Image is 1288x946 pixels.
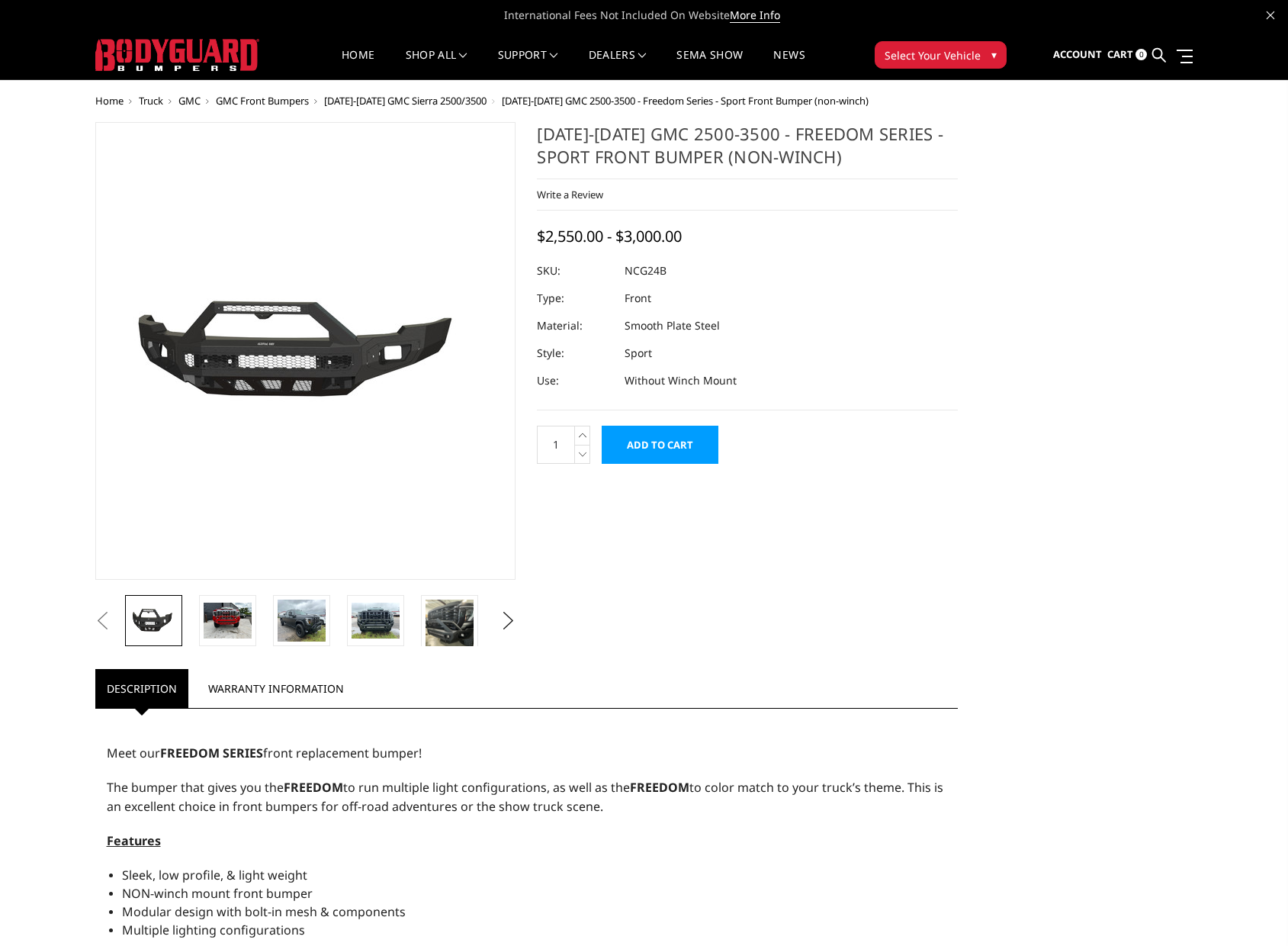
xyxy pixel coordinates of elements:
a: 2024-2025 GMC 2500-3500 - Freedom Series - Sport Front Bumper (non-winch) [95,122,516,580]
span: Select Your Vehicle [885,47,981,63]
a: GMC [178,94,201,108]
a: SEMA Show [676,50,743,79]
a: [DATE]-[DATE] GMC Sierra 2500/3500 [324,94,487,108]
a: Home [342,50,374,79]
a: Dealers [589,50,647,79]
a: Home [95,94,124,108]
img: 2024-2025 GMC 2500-3500 - Freedom Series - Sport Front Bumper (non-winch) [352,603,400,639]
button: Next [496,610,519,632]
dt: SKU: [537,257,613,285]
span: ▾ [991,47,997,63]
dd: Without Winch Mount [625,367,737,394]
span: [DATE]-[DATE] GMC 2500-3500 - Freedom Series - Sport Front Bumper (non-winch) [502,94,869,108]
a: Truck [139,94,163,108]
span: Sleek, low profile, & light weight [122,867,307,883]
img: 2024-2025 GMC 2500-3500 - Freedom Series - Sport Front Bumper (non-winch) [278,600,326,642]
span: Modular design with bolt-in mesh & components [122,903,406,920]
dd: Sport [625,339,652,367]
span: Multiple lighting configurations [122,922,305,938]
a: Write a Review [537,188,603,201]
dt: Type: [537,285,613,312]
span: Cart [1107,47,1133,61]
span: $2,550.00 - $3,000.00 [537,226,682,246]
a: GMC Front Bumpers [216,94,309,108]
dt: Material: [537,312,613,339]
strong: FREEDOM [284,779,343,796]
a: News [773,50,805,79]
a: More Info [730,8,780,23]
dd: Smooth Plate Steel [625,312,720,339]
a: shop all [406,50,467,79]
dt: Style: [537,339,613,367]
span: The bumper that gives you the to run multiple light configurations, as well as the to color match... [107,779,943,815]
a: Support [498,50,558,79]
a: Account [1053,34,1102,76]
dt: Use: [537,367,613,394]
input: Add to Cart [602,426,718,464]
img: BODYGUARD BUMPERS [95,39,259,71]
a: Warranty Information [197,669,355,708]
span: Account [1053,47,1102,61]
h1: [DATE]-[DATE] GMC 2500-3500 - Freedom Series - Sport Front Bumper (non-winch) [537,122,958,179]
dd: Front [625,285,651,312]
img: 2024-2025 GMC 2500-3500 - Freedom Series - Sport Front Bumper (non-winch) [130,600,178,642]
button: Select Your Vehicle [875,41,1007,69]
dd: NCG24B [625,257,666,285]
span: Meet our front replacement bumper! [107,745,422,761]
img: 2024-2025 GMC 2500-3500 - Freedom Series - Sport Front Bumper (non-winch) [426,600,474,664]
a: Cart 0 [1107,34,1147,76]
span: Features [107,832,161,849]
span: NON-winch mount front bumper [122,885,313,902]
img: 2024-2025 GMC 2500-3500 - Freedom Series - Sport Front Bumper (non-winch) [114,262,496,440]
span: 0 [1135,49,1147,60]
strong: FREEDOM SERIES [160,745,263,761]
a: Description [95,669,188,708]
strong: FREEDOM [630,779,689,796]
img: 2024-2025 GMC 2500-3500 - Freedom Series - Sport Front Bumper (non-winch) [204,603,252,639]
button: Previous [92,610,114,632]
